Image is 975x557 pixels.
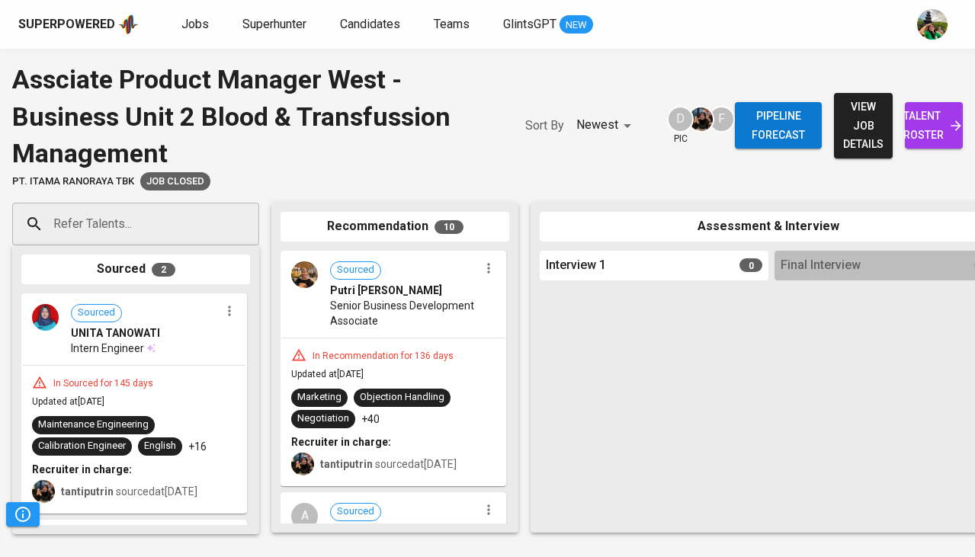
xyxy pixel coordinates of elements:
p: +40 [361,411,380,427]
a: Teams [434,15,473,34]
b: Recruiter in charge: [291,436,391,448]
span: 2 [152,263,175,277]
a: GlintsGPT NEW [503,15,593,34]
div: In Sourced for 145 days [47,377,159,390]
div: Calibration Engineer [38,439,126,453]
div: Marketing [297,390,342,405]
div: F [708,106,735,133]
span: Sourced [331,504,380,519]
span: 10 [435,220,463,234]
div: Objection Handling [360,390,444,405]
div: Superpowered [18,16,115,34]
a: Superhunter [242,15,309,34]
a: Candidates [340,15,403,34]
span: Pipeline forecast [747,107,810,144]
span: UNITA TANOWATI [71,325,160,341]
div: Maintenance Engineering [38,418,149,432]
span: Jobs [181,17,209,31]
span: Sourced [331,263,380,277]
a: talent roster [905,102,963,149]
div: BI Team Job Closure 10-June-2025 [140,172,210,190]
div: Negotiation [297,411,349,426]
span: Job Closed [140,174,210,189]
button: view job details [834,93,892,158]
span: Teams [434,17,470,31]
img: tanti.nabilah@glints.com [291,453,314,475]
div: In Recommendation for 136 days [306,350,460,363]
span: PT. Itama Ranoraya Tbk [12,174,134,189]
img: b6d281377a5d8cf9278dcadfc2ad95f9.jpg [32,304,59,331]
a: Jobs [181,15,212,34]
span: Candidates [340,17,400,31]
b: tantiputrin [320,458,373,470]
div: pic [667,106,694,146]
span: sourced at [DATE] [320,458,457,470]
img: 2a7595cbd3600c9dfc8dd63a096a9265.jpg [291,261,318,288]
span: Final Interview [781,257,861,274]
button: Pipeline Triggers [6,502,40,527]
span: Interview 1 [546,257,606,274]
span: Intern Engineer [71,341,144,356]
img: eva@glints.com [917,9,948,40]
div: Assciate Product Manager West - Business Unit 2 Blood & Transfussion Management [12,61,495,172]
span: GlintsGPT [503,17,556,31]
img: app logo [118,13,139,36]
div: A [291,503,318,530]
span: 0 [739,258,762,272]
div: English [144,439,176,453]
a: Superpoweredapp logo [18,13,139,36]
b: Recruiter in charge: [32,463,132,475]
b: tantiputrin [61,485,114,498]
p: +16 [188,439,207,454]
p: Newest [576,116,618,134]
img: tanti.nabilah@glints.com [689,107,713,131]
span: Putri [PERSON_NAME] [330,283,442,298]
span: NEW [560,18,593,33]
div: Recommendation [281,212,509,242]
button: Open [251,222,254,226]
div: D [667,106,694,133]
p: Sort By [525,117,564,135]
span: talent roster [917,107,951,144]
img: tanti.nabilah@glints.com [32,480,55,503]
div: Newest [576,111,637,139]
span: Updated at [DATE] [291,369,364,379]
span: view job details [846,98,880,154]
span: sourced at [DATE] [61,485,197,498]
span: Senior Business Development Associate [330,298,479,328]
button: Pipeline forecast [735,102,822,149]
span: Updated at [DATE] [32,396,104,407]
div: Sourced [21,254,250,284]
span: Superhunter [242,17,306,31]
span: Sourced [72,306,121,320]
